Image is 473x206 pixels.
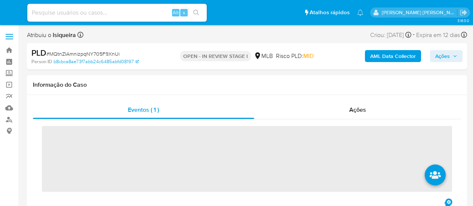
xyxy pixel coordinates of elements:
[303,52,314,60] span: MID
[430,50,463,62] button: Ações
[370,30,411,40] div: Criou: [DATE]
[435,50,450,62] span: Ações
[416,31,460,39] span: Expira em 12 dias
[188,7,204,18] button: search-icon
[180,51,251,61] p: OPEN - IN REVIEW STAGE I
[357,9,363,16] a: Notificações
[460,9,467,16] a: Sair
[27,31,76,39] span: Atribuiu o
[53,58,139,65] a: b8cbca8ae73f7abb24c6485abfd08197
[128,105,159,114] span: Eventos ( 1 )
[413,30,415,40] span: -
[349,105,366,114] span: Ações
[254,52,273,60] div: MLB
[276,52,314,60] span: Risco PLD:
[382,9,457,16] p: leticia.siqueira@mercadolivre.com
[173,9,179,16] span: Alt
[51,31,76,39] b: lsiqueira
[310,9,350,16] span: Atalhos rápidos
[33,81,461,89] h1: Informação do Caso
[46,50,120,58] span: # MQtnZIAmnizpqNY705F9XnUi
[370,50,416,62] b: AML Data Collector
[31,47,46,59] b: PLD
[42,126,452,192] span: ‌
[31,58,52,65] b: Person ID
[183,9,185,16] span: s
[365,50,421,62] button: AML Data Collector
[27,8,207,18] input: Pesquise usuários ou casos...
